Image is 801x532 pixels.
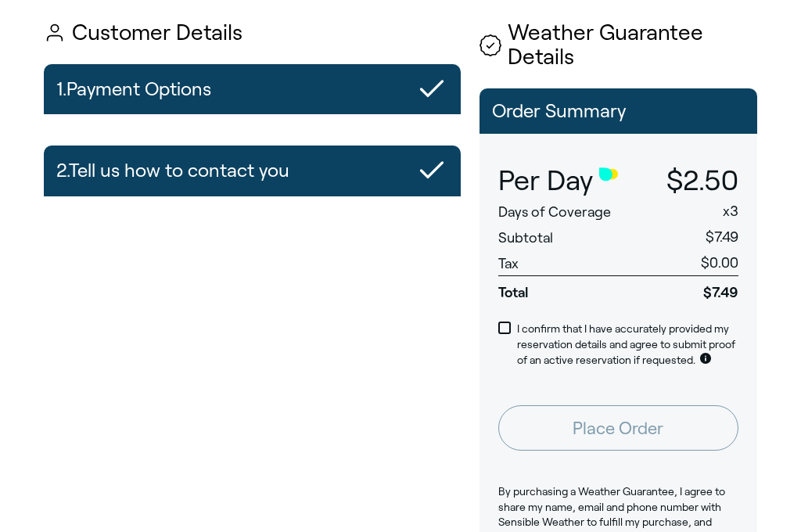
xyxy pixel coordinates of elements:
button: 1.Payment Options [44,64,461,114]
button: Place Order [498,405,738,451]
span: Per Day [498,165,593,196]
p: I confirm that I have accurately provided my reservation details and agree to submit proof of an ... [517,322,738,368]
span: $7.49 [706,229,738,245]
h2: 1. Payment Options [56,70,211,108]
button: 2.Tell us how to contact you [44,146,461,196]
span: Tax [498,256,519,271]
span: Subtotal [498,230,553,246]
span: Days of Coverage [498,204,611,220]
span: x 3 [723,203,738,219]
h2: 2. Tell us how to contact you [56,152,289,189]
h1: Weather Guarantee Details [480,21,757,70]
h1: Customer Details [44,21,461,45]
span: $7.49 [647,275,738,302]
span: $0.00 [701,255,738,271]
span: $2.50 [666,165,738,196]
p: Order Summary [492,101,745,121]
span: Total [498,275,648,302]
